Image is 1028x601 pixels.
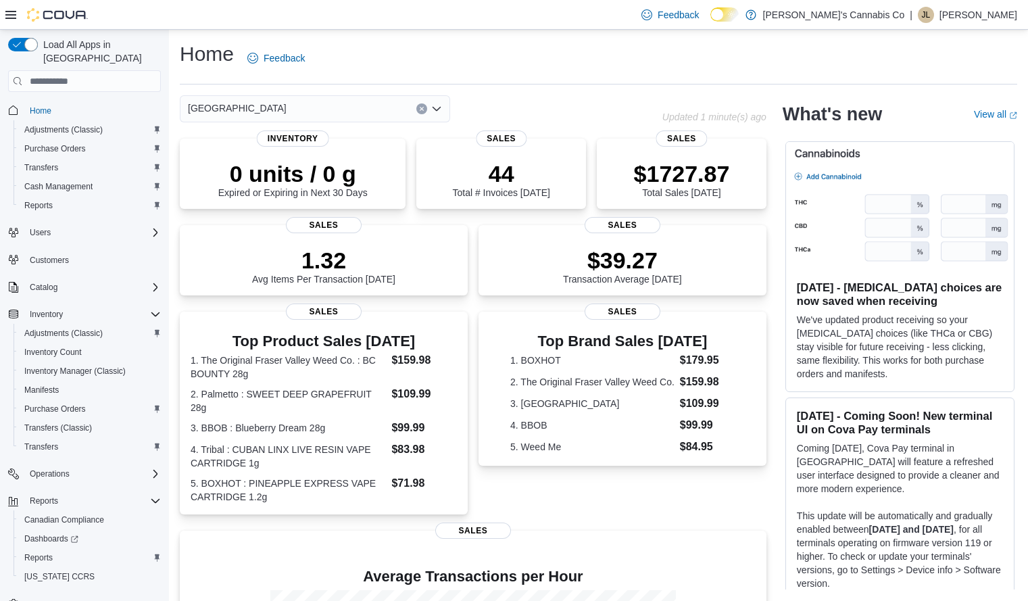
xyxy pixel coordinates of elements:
[218,160,368,187] p: 0 units / 0 g
[188,100,287,116] span: [GEOGRAPHIC_DATA]
[19,531,161,547] span: Dashboards
[19,197,161,214] span: Reports
[391,420,456,436] dd: $99.99
[191,333,457,350] h3: Top Product Sales [DATE]
[14,567,166,586] button: [US_STATE] CCRS
[191,354,386,381] dt: 1. The Original Fraser Valley Weed Co. : BC BOUNTY 28g
[3,100,166,120] button: Home
[19,512,109,528] a: Canadian Compliance
[14,381,166,400] button: Manifests
[563,247,682,285] div: Transaction Average [DATE]
[14,324,166,343] button: Adjustments (Classic)
[658,8,699,22] span: Feedback
[19,550,58,566] a: Reports
[14,362,166,381] button: Inventory Manager (Classic)
[24,347,82,358] span: Inventory Count
[510,418,675,432] dt: 4. BBOB
[19,439,64,455] a: Transfers
[3,305,166,324] button: Inventory
[30,105,51,116] span: Home
[797,441,1003,496] p: Coming [DATE], Cova Pay terminal in [GEOGRAPHIC_DATA] will feature a refreshed user interface des...
[680,439,735,455] dd: $84.95
[763,7,905,23] p: [PERSON_NAME]'s Cannabis Co
[24,103,57,119] a: Home
[3,250,166,270] button: Customers
[24,306,68,322] button: Inventory
[14,139,166,158] button: Purchase Orders
[19,569,100,585] a: [US_STATE] CCRS
[24,423,92,433] span: Transfers (Classic)
[797,409,1003,436] h3: [DATE] - Coming Soon! New terminal UI on Cova Pay terminals
[19,178,161,195] span: Cash Management
[242,45,310,72] a: Feedback
[24,441,58,452] span: Transfers
[710,7,739,22] input: Dark Mode
[286,217,362,233] span: Sales
[910,7,912,23] p: |
[3,491,166,510] button: Reports
[30,496,58,506] span: Reports
[24,162,58,173] span: Transfers
[24,571,95,582] span: [US_STATE] CCRS
[3,464,166,483] button: Operations
[30,227,51,238] span: Users
[797,313,1003,381] p: We've updated product receiving so your [MEDICAL_DATA] choices (like THCa or CBG) stay visible fo...
[191,569,756,585] h4: Average Transactions per Hour
[27,8,88,22] img: Cova
[3,223,166,242] button: Users
[24,252,74,268] a: Customers
[19,344,87,360] a: Inventory Count
[510,375,675,389] dt: 2. The Original Fraser Valley Weed Co.
[24,124,103,135] span: Adjustments (Classic)
[435,523,511,539] span: Sales
[922,7,931,23] span: JL
[19,569,161,585] span: Washington CCRS
[24,404,86,414] span: Purchase Orders
[264,51,305,65] span: Feedback
[19,178,98,195] a: Cash Management
[252,247,395,285] div: Avg Items Per Transaction [DATE]
[24,366,126,377] span: Inventory Manager (Classic)
[19,325,161,341] span: Adjustments (Classic)
[14,177,166,196] button: Cash Management
[24,251,161,268] span: Customers
[14,418,166,437] button: Transfers (Classic)
[391,386,456,402] dd: $109.99
[585,217,660,233] span: Sales
[286,304,362,320] span: Sales
[24,493,161,509] span: Reports
[24,181,93,192] span: Cash Management
[783,103,882,125] h2: What's new
[19,363,131,379] a: Inventory Manager (Classic)
[452,160,549,198] div: Total # Invoices [DATE]
[191,477,386,504] dt: 5. BOXHOT : PINEAPPLE EXPRESS VAPE CARTRIDGE 1.2g
[636,1,704,28] a: Feedback
[19,122,161,138] span: Adjustments (Classic)
[19,401,91,417] a: Purchase Orders
[19,420,161,436] span: Transfers (Classic)
[634,160,730,198] div: Total Sales [DATE]
[797,509,1003,590] p: This update will be automatically and gradually enabled between , for all terminals operating on ...
[510,397,675,410] dt: 3. [GEOGRAPHIC_DATA]
[680,417,735,433] dd: $99.99
[19,363,161,379] span: Inventory Manager (Classic)
[391,441,456,458] dd: $83.98
[19,531,84,547] a: Dashboards
[585,304,660,320] span: Sales
[19,141,161,157] span: Purchase Orders
[680,352,735,368] dd: $179.95
[19,439,161,455] span: Transfers
[680,395,735,412] dd: $109.99
[191,387,386,414] dt: 2. Palmetto : SWEET DEEP GRAPEFRUIT 28g
[431,103,442,114] button: Open list of options
[19,512,161,528] span: Canadian Compliance
[1009,112,1017,120] svg: External link
[14,529,166,548] a: Dashboards
[974,109,1017,120] a: View allExternal link
[24,279,63,295] button: Catalog
[30,282,57,293] span: Catalog
[24,385,59,395] span: Manifests
[14,437,166,456] button: Transfers
[252,247,395,274] p: 1.32
[797,281,1003,308] h3: [DATE] - [MEDICAL_DATA] choices are now saved when receiving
